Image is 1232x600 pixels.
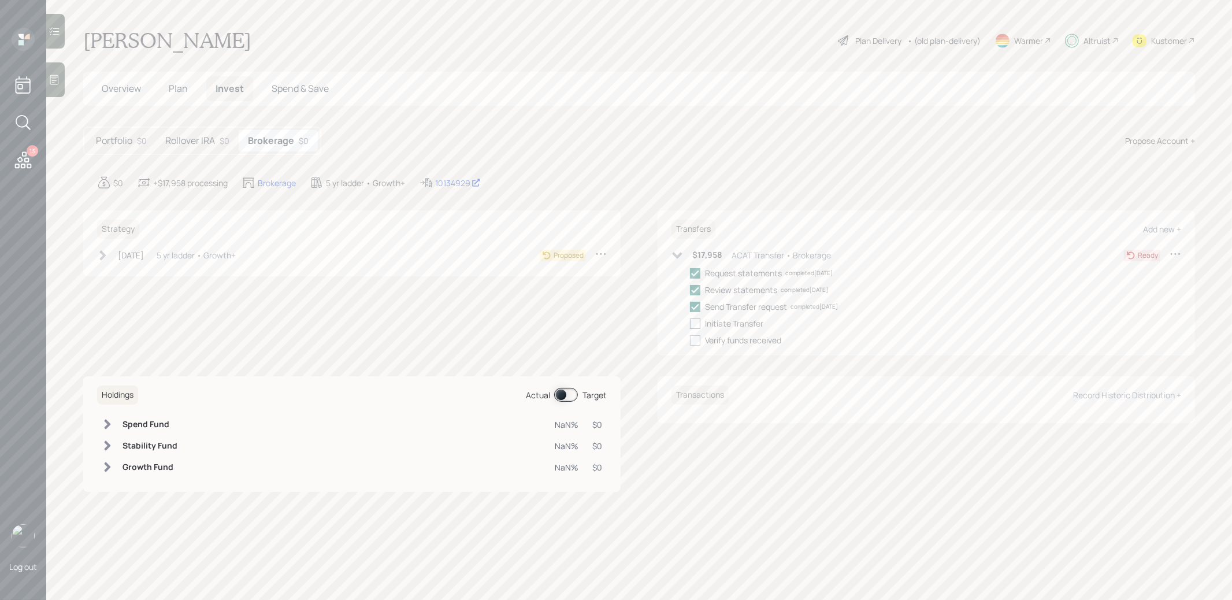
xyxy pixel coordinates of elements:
div: Send Transfer request [705,301,787,313]
span: Plan [169,82,188,95]
div: Brokerage [258,177,296,189]
div: Actual [526,389,550,401]
span: Invest [216,82,244,95]
div: • (old plan-delivery) [907,35,981,47]
div: +$17,958 processing [153,177,228,189]
div: Kustomer [1151,35,1187,47]
div: $0 [137,135,147,147]
h6: Stability Fund [123,441,177,451]
span: Spend & Save [272,82,329,95]
div: completed [DATE] [791,302,838,311]
img: treva-nostdahl-headshot.png [12,524,35,547]
div: Plan Delivery [855,35,901,47]
div: Ready [1138,250,1158,261]
div: 5 yr ladder • Growth+ [157,249,236,261]
div: Verify funds received [705,334,781,346]
h6: Transfers [671,220,715,239]
h5: Rollover IRA [165,135,215,146]
h6: Holdings [97,386,138,405]
div: NaN% [555,461,578,473]
h5: Brokerage [248,135,294,146]
h5: Portfolio [96,135,132,146]
div: completed [DATE] [785,269,833,277]
div: Altruist [1083,35,1111,47]
div: Record Historic Distribution + [1073,390,1181,401]
h6: $17,958 [692,250,722,260]
div: $0 [113,177,123,189]
div: Proposed [554,250,584,261]
div: [DATE] [118,249,144,261]
h6: Spend Fund [123,420,177,429]
div: $0 [592,418,602,431]
h6: Growth Fund [123,462,177,472]
div: Add new + [1143,224,1181,235]
div: Propose Account + [1125,135,1195,147]
h6: Strategy [97,220,139,239]
div: $0 [220,135,229,147]
div: Warmer [1014,35,1043,47]
div: $0 [592,461,602,473]
div: NaN% [555,418,578,431]
div: completed [DATE] [781,286,828,294]
div: Initiate Transfer [705,317,763,329]
div: NaN% [555,440,578,452]
h1: [PERSON_NAME] [83,28,251,53]
div: Log out [9,561,37,572]
div: 13 [27,145,38,157]
div: $0 [592,440,602,452]
div: Review statements [705,284,777,296]
div: 10134929 [435,177,481,189]
div: Request statements [705,267,782,279]
span: Overview [102,82,141,95]
h6: Transactions [671,386,729,405]
div: $0 [299,135,309,147]
div: ACAT Transfer • Brokerage [732,249,831,261]
div: Target [582,389,607,401]
div: 5 yr ladder • Growth+ [326,177,405,189]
